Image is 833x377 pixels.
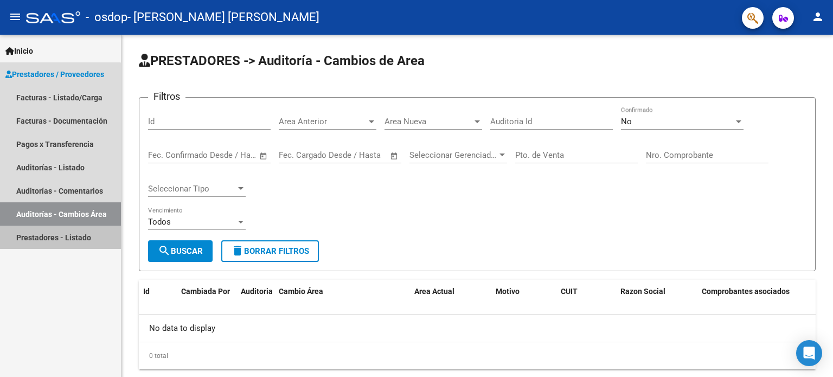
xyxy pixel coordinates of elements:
span: Todos [148,217,171,227]
div: 0 total [139,342,816,369]
input: Fecha inicio [148,150,192,160]
div: No data to display [139,315,816,342]
datatable-header-cell: CUIT [556,280,616,328]
span: Comprobantes asociados [702,287,790,296]
mat-icon: delete [231,244,244,257]
mat-icon: menu [9,10,22,23]
span: - [PERSON_NAME] [PERSON_NAME] [127,5,319,29]
mat-icon: person [811,10,824,23]
span: Auditoria [241,287,273,296]
span: Cambiada Por [181,287,230,296]
span: Id [143,287,150,296]
datatable-header-cell: Auditoria [236,280,274,328]
datatable-header-cell: Cambiada Por [177,280,236,328]
datatable-header-cell: Comprobantes asociados [697,280,833,328]
button: Open calendar [388,150,401,162]
datatable-header-cell: Razon Social [616,280,697,328]
span: Borrar Filtros [231,246,309,256]
input: Fecha inicio [279,150,323,160]
span: Prestadores / Proveedores [5,68,104,80]
span: Inicio [5,45,33,57]
span: Cambio Área [279,287,323,296]
datatable-header-cell: Id [139,280,177,328]
datatable-header-cell: Motivo [491,280,556,328]
button: Open calendar [258,150,270,162]
h3: Filtros [148,89,185,104]
input: Fecha fin [332,150,385,160]
span: Area Anterior [279,117,367,126]
span: PRESTADORES -> Auditoría - Cambios de Area [139,53,425,68]
button: Buscar [148,240,213,262]
mat-icon: search [158,244,171,257]
span: Area Nueva [385,117,472,126]
span: No [621,117,632,126]
span: - osdop [86,5,127,29]
span: Seleccionar Gerenciador [409,150,497,160]
span: Buscar [158,246,203,256]
span: Motivo [496,287,520,296]
datatable-header-cell: Cambio Área [274,280,410,328]
input: Fecha fin [202,150,254,160]
span: Razon Social [620,287,665,296]
span: Area Actual [414,287,454,296]
div: Open Intercom Messenger [796,340,822,366]
button: Borrar Filtros [221,240,319,262]
span: CUIT [561,287,578,296]
datatable-header-cell: Area Actual [410,280,491,328]
span: Seleccionar Tipo [148,184,236,194]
